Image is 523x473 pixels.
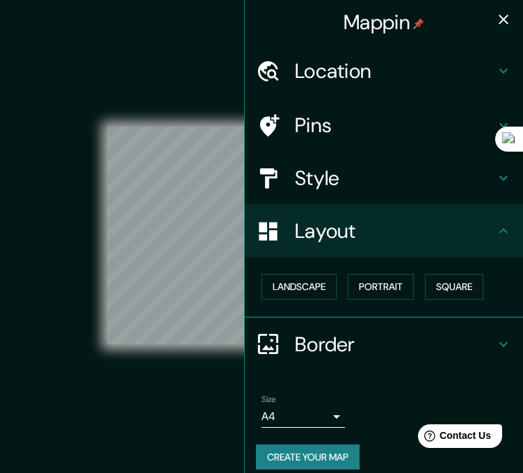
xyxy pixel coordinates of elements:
[245,205,523,257] div: Layout
[425,274,483,300] button: Square
[107,127,415,344] canvas: Map
[261,406,345,428] div: A4
[413,18,424,29] img: pin-icon.png
[295,218,495,243] h4: Layout
[399,419,508,458] iframe: Help widget launcher
[295,332,495,357] h4: Border
[245,99,523,152] div: Pins
[348,274,414,300] button: Portrait
[295,113,495,138] h4: Pins
[245,45,523,97] div: Location
[295,58,495,83] h4: Location
[256,444,360,470] button: Create your map
[245,318,523,371] div: Border
[261,274,337,300] button: Landscape
[344,10,424,35] h4: Mappin
[245,152,523,205] div: Style
[295,166,495,191] h4: Style
[261,393,276,405] label: Size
